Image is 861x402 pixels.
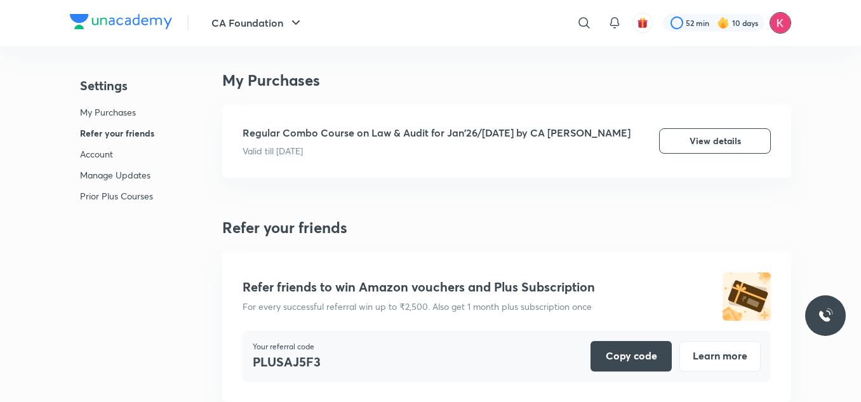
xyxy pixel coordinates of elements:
button: View details [659,128,771,154]
img: referral [723,272,771,321]
button: Copy code [591,341,672,372]
h3: Refer your friends [222,218,791,237]
p: Manage Updates [80,168,154,182]
a: Company Logo [70,14,172,32]
p: Valid till [DATE] [243,144,566,157]
img: avatar [637,17,648,29]
button: avatar [632,13,653,33]
p: Your referral code [253,341,321,352]
p: Refer your friends [80,126,154,140]
h4: Refer friends to win Amazon vouchers and Plus Subscription [243,279,595,295]
button: Learn more [679,341,761,372]
img: ttu [818,308,833,323]
h4: Settings [80,76,154,95]
h3: My Purchases [222,71,791,90]
h4: PLUSAJ5F3 [253,352,321,372]
p: Prior Plus Courses [80,189,154,203]
p: Account [80,147,154,161]
p: My Purchases [80,105,154,119]
img: Company Logo [70,14,172,29]
img: Keshav sachdeva [770,12,791,34]
button: CA Foundation [204,10,311,36]
p: Regular Combo Course on Law & Audit for Jan'26/[DATE] by CA [PERSON_NAME] [243,125,631,140]
p: For every successful referral win up to ₹2,500. Also get 1 month plus subscription once [243,300,592,313]
img: streak [717,17,730,29]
